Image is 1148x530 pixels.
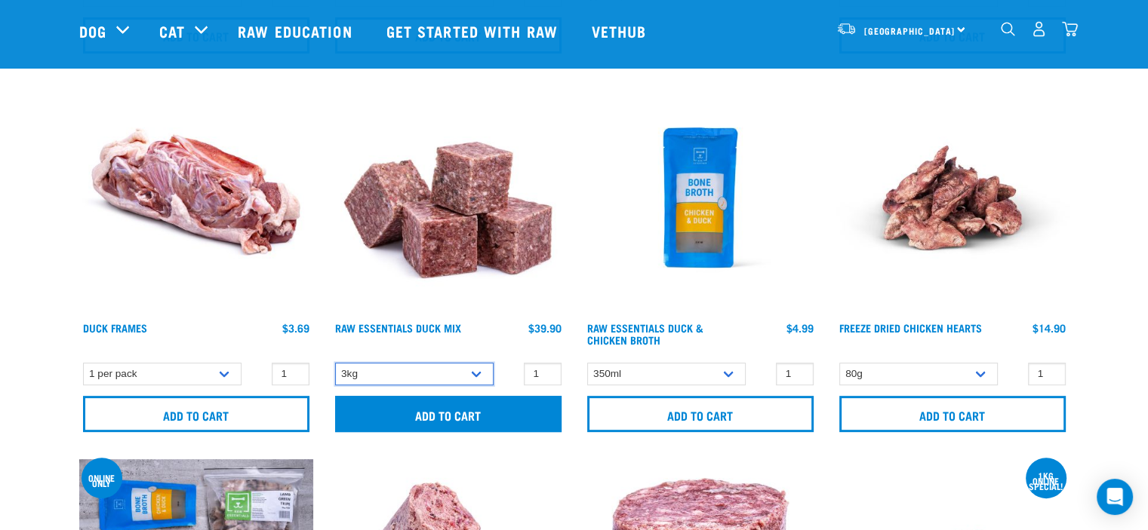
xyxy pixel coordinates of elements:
input: Add to cart [83,396,309,432]
input: Add to cart [587,396,814,432]
input: 1 [1028,363,1066,386]
input: 1 [776,363,814,386]
a: Duck Frames [83,325,147,330]
a: Raw Education [223,1,371,61]
div: $39.90 [528,322,562,334]
div: online only [82,475,122,486]
img: home-icon@2x.png [1062,21,1078,37]
div: $4.99 [786,322,814,334]
a: Raw Essentials Duck & Chicken Broth [587,325,703,342]
img: FD Chicken Hearts [836,81,1070,314]
a: Freeze Dried Chicken Hearts [839,325,982,330]
input: 1 [272,363,309,386]
img: user.png [1031,21,1047,37]
a: Get started with Raw [371,1,577,61]
img: Whole Duck Frame [79,81,313,314]
div: $3.69 [282,322,309,334]
a: Raw Essentials Duck Mix [335,325,461,330]
div: 1kg online special! [1026,473,1066,489]
div: Open Intercom Messenger [1097,479,1133,515]
img: van-moving.png [836,22,857,35]
img: RE Product Shoot 2023 Nov8793 1 [583,81,817,314]
input: Add to cart [335,396,562,432]
span: [GEOGRAPHIC_DATA] [864,28,956,33]
a: Dog [79,20,106,42]
img: home-icon-1@2x.png [1001,22,1015,36]
a: Cat [159,20,185,42]
div: $14.90 [1033,322,1066,334]
a: Vethub [577,1,666,61]
input: Add to cart [839,396,1066,432]
img: ?1041 RE Lamb Mix 01 [331,81,565,314]
input: 1 [524,363,562,386]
